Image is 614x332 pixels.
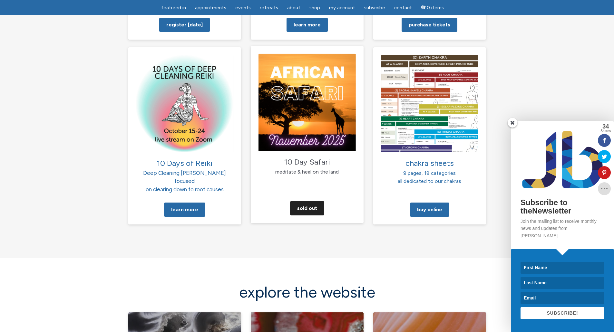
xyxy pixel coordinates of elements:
[364,5,385,11] span: Subscribe
[329,5,355,11] span: My Account
[256,2,282,14] a: Retreats
[600,129,611,133] span: Shares
[360,2,389,14] a: Subscribe
[521,262,604,274] input: First Name
[191,2,230,14] a: Appointments
[306,2,324,14] a: Shop
[427,5,444,10] span: 0 items
[390,2,416,14] a: Contact
[309,5,320,11] span: Shop
[287,18,328,32] a: Learn more
[402,18,457,32] a: Purchase tickets
[521,198,604,215] h2: Subscribe to theNewsletter
[195,5,226,11] span: Appointments
[235,5,251,11] span: Events
[283,2,304,14] a: About
[157,2,190,14] a: featured in
[157,158,212,168] span: 10 Days of Reiki
[325,2,359,14] a: My Account
[403,170,456,176] span: 9 pages, 18 categories
[521,277,604,289] input: Last Name
[405,158,454,168] span: chakra sheets
[161,5,186,11] span: featured in
[410,203,449,217] a: Buy Online
[394,5,412,11] span: Contact
[417,1,448,14] a: Cart0 items
[231,2,255,14] a: Events
[600,124,611,129] span: 34
[164,203,205,217] a: Learn More
[159,18,210,32] a: Register [DATE]
[421,5,427,11] i: Cart
[398,178,461,184] span: all dedicated to our chakras
[547,310,578,316] span: SUBSCRIBE!
[521,307,604,319] button: SUBSCRIBE!
[287,5,300,11] span: About
[128,284,486,301] h2: explore the website
[143,161,226,185] span: Deep Cleaning [PERSON_NAME] focused
[521,218,604,239] p: Join the mailing list to receive monthly news and updates from [PERSON_NAME].
[146,186,224,193] span: on clearing down to root causes
[260,5,278,11] span: Retreats
[521,292,604,304] input: Email
[284,157,330,166] span: 10 Day Safari
[275,168,339,175] span: meditate & heal on the land
[290,201,324,215] a: Sold Out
